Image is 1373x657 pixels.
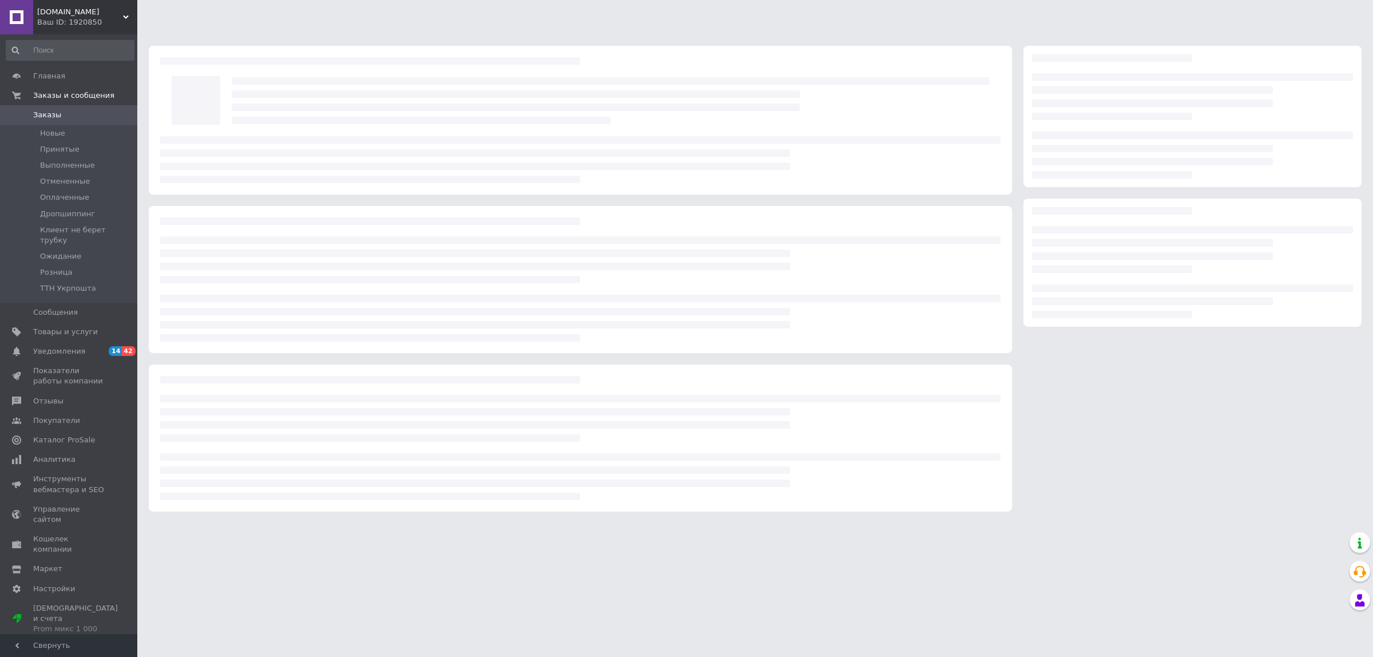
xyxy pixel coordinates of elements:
span: Принятые [40,144,80,155]
span: Маркет [33,564,62,574]
span: Розница [40,267,72,278]
span: Новые [40,128,65,138]
span: Ожидание [40,251,81,262]
span: ТТН Укрпошта [40,283,96,294]
span: Инструменты вебмастера и SEO [33,474,106,494]
span: Отзывы [33,396,64,406]
div: Ваш ID: 1920850 [37,17,137,27]
span: Сообщения [33,307,78,318]
span: Товары и услуги [33,327,98,337]
div: Prom микс 1 000 [33,624,118,634]
span: ORGANIZE.IN.UA [37,7,123,17]
span: 14 [109,346,122,356]
span: Отмененные [40,176,90,187]
span: Главная [33,71,65,81]
span: Аналитика [33,454,76,465]
span: Настройки [33,584,75,594]
span: Управление сайтом [33,504,106,525]
span: Выполненные [40,160,95,171]
span: Каталог ProSale [33,435,95,445]
span: Показатели работы компании [33,366,106,386]
span: Оплаченные [40,192,89,203]
span: Дропшиппинг [40,209,95,219]
span: [DEMOGRAPHIC_DATA] и счета [33,603,118,635]
input: Поиск [6,40,134,61]
span: 42 [122,346,135,356]
span: Кошелек компании [33,534,106,555]
span: Клиент не берет трубку [40,225,133,246]
span: Уведомления [33,346,85,357]
span: Заказы [33,110,61,120]
span: Покупатели [33,415,80,426]
span: Заказы и сообщения [33,90,114,101]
